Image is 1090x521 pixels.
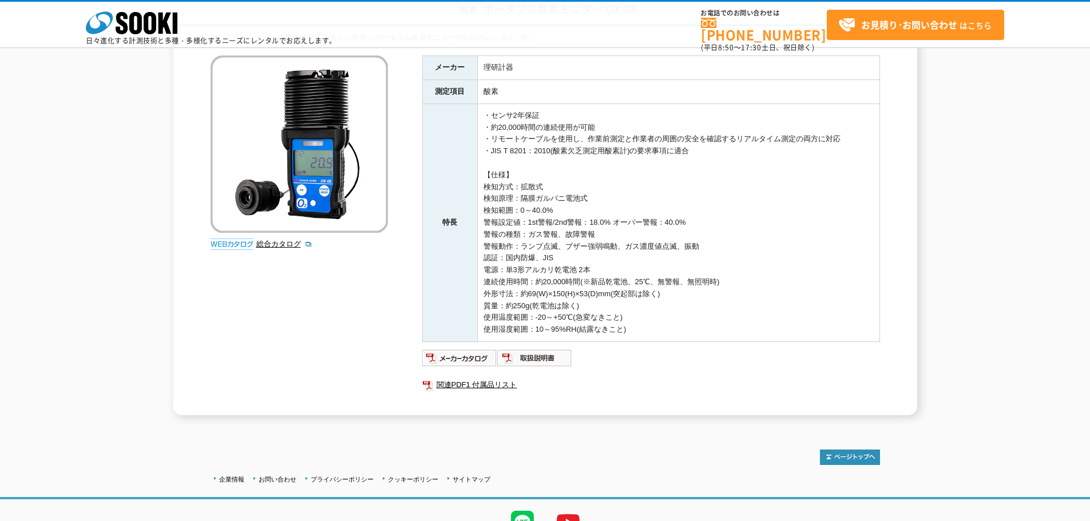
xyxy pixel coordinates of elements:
a: プライバシーポリシー [311,476,374,483]
a: お問い合わせ [259,476,296,483]
a: お見積り･お問い合わせはこちら [827,10,1004,40]
th: 特長 [422,104,477,341]
p: 日々進化する計測技術と多種・多様化するニーズにレンタルでお応えします。 [86,37,336,44]
a: サイトマップ [453,476,490,483]
img: メーカーカタログ [422,349,497,367]
span: はこちら [838,17,992,34]
th: メーカー [422,56,477,80]
span: (平日 ～ 土日、祝日除く) [701,42,814,53]
span: お電話でのお問い合わせは [701,10,827,17]
a: クッキーポリシー [388,476,438,483]
a: 取扱説明書 [497,356,572,365]
a: 総合カタログ [256,240,312,248]
strong: お見積り･お問い合わせ [861,18,957,31]
img: webカタログ [211,238,253,250]
th: 測定項目 [422,79,477,104]
a: メーカーカタログ [422,356,497,365]
img: ポータブル酸素モニター OX-08 [211,55,388,233]
a: 関連PDF1 付属品リスト [422,377,880,392]
td: 酸素 [477,79,879,104]
td: 理研計器 [477,56,879,80]
span: 17:30 [741,42,762,53]
a: [PHONE_NUMBER] [701,18,827,41]
a: 企業情報 [219,476,244,483]
img: 取扱説明書 [497,349,572,367]
img: トップページへ [820,450,880,465]
td: ・センサ2年保証 ・約20,000時間の連続使用が可能 ・リモートケーブルを使用し、作業前測定と作業者の周囲の安全を確認するリアルタイム測定の両方に対応 ・JIS T 8201：2010(酸素欠... [477,104,879,341]
span: 8:50 [718,42,734,53]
